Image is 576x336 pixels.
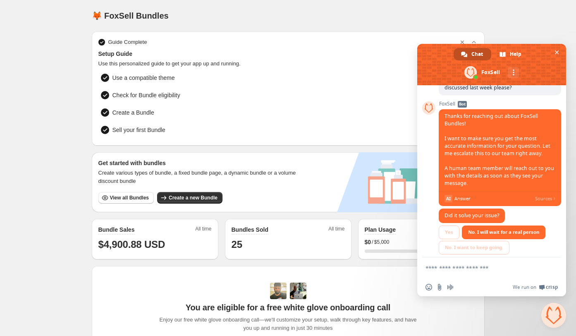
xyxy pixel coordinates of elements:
[513,284,536,290] span: We run on
[445,113,554,187] span: Thanks for reaching out about FoxSell Bundles! I want to make sure you get the most accurate info...
[98,159,304,167] h3: Get started with bundles
[425,284,432,290] span: Insert an emoji
[328,226,344,235] span: All time
[508,67,519,78] div: More channels
[510,48,521,60] span: Help
[513,284,558,290] a: We run onCrisp
[186,302,390,312] span: You are eligible for a free white glove onboarding call
[169,194,217,201] span: Create a new Bundle
[458,101,467,108] span: Bot
[98,192,154,204] button: View all Bundles
[112,74,175,82] span: Use a compatible theme
[112,126,165,134] span: Sell your first Bundle
[108,38,147,46] span: Guide Complete
[552,48,561,57] span: Close chat
[374,239,390,245] span: $5,000
[195,226,211,235] span: All time
[447,284,454,290] span: Audio message
[92,11,169,21] h1: 🦊 FoxSell Bundles
[98,60,478,68] span: Use this personalized guide to get your app up and running.
[471,48,483,60] span: Chat
[112,108,154,117] span: Create a Bundle
[425,264,540,272] textarea: Compose your message...
[232,226,268,234] h2: Bundles Sold
[98,50,478,58] span: Setup Guide
[365,238,478,246] div: /
[436,284,443,290] span: Send a file
[535,195,556,202] span: Sources
[365,226,396,234] h2: Plan Usage
[98,238,212,251] h1: $4,900.88 USD
[365,238,371,246] span: $ 0
[454,195,532,202] span: Answer
[445,212,499,219] span: Did it solve your issue?
[232,238,345,251] h1: 25
[110,194,149,201] span: View all Bundles
[541,303,566,328] div: Close chat
[155,316,421,332] span: Enjoy our free white glove onboarding call—we'll customize your setup, walk through key features,...
[439,101,561,107] span: FoxSell
[98,226,135,234] h2: Bundle Sales
[546,284,558,290] span: Crisp
[454,48,491,60] div: Chat
[492,48,530,60] div: Help
[445,195,452,202] span: AI
[270,283,287,299] img: Adi
[112,91,180,99] span: Check for Bundle eligibility
[98,169,304,185] span: Create various types of bundle, a fixed bundle page, a dynamic bundle or a volume discount bundle
[290,283,306,299] img: Prakhar
[157,192,222,204] button: Create a new Bundle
